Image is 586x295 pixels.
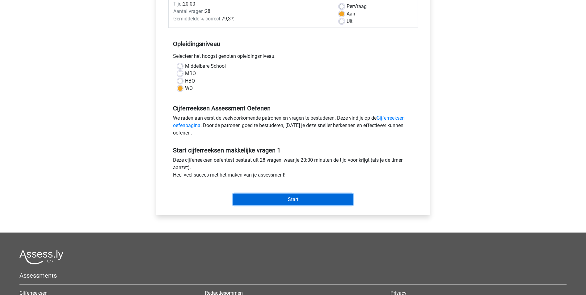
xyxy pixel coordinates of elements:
[168,53,418,62] div: Selecteer het hoogst genoten opleidingsniveau.
[185,62,226,70] label: Middelbare School
[169,15,335,23] div: 79,3%
[347,18,352,25] label: Uit
[173,16,221,22] span: Gemiddelde % correct:
[185,77,195,85] label: HBO
[19,250,63,264] img: Assessly logo
[173,38,413,50] h5: Opleidingsniveau
[173,105,413,112] h5: Cijferreeksen Assessment Oefenen
[168,114,418,139] div: We raden aan eerst de veelvoorkomende patronen en vragen te bestuderen. Deze vind je op de . Door...
[185,85,193,92] label: WO
[169,8,335,15] div: 28
[347,3,367,10] label: Vraag
[169,0,335,8] div: 20:00
[185,70,196,77] label: MBO
[173,1,183,7] span: Tijd:
[347,10,355,18] label: Aan
[173,147,413,154] h5: Start cijferreeksen makkelijke vragen 1
[347,3,354,9] span: Per
[173,8,205,14] span: Aantal vragen:
[233,194,353,205] input: Start
[168,156,418,181] div: Deze cijferreeksen oefentest bestaat uit 28 vragen, waar je 20:00 minuten de tijd voor krijgt (al...
[19,272,567,279] h5: Assessments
